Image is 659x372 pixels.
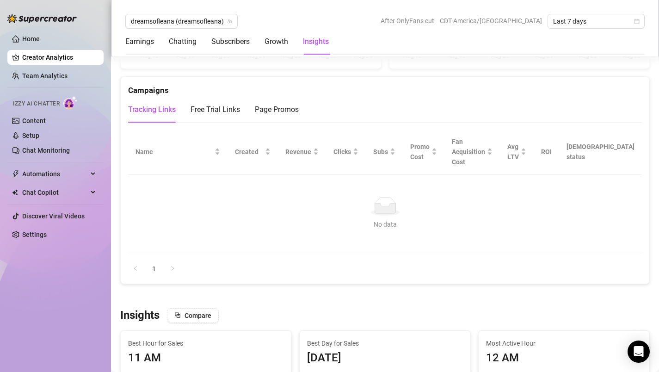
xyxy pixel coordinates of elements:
[265,36,288,47] div: Growth
[120,308,160,323] h3: Insights
[167,308,219,323] button: Compare
[507,143,519,161] span: Avg LTV
[634,19,640,24] span: calendar
[255,104,299,115] div: Page Promos
[22,132,39,139] a: Setup
[285,147,311,157] span: Revenue
[7,14,77,23] img: logo-BBDzfeDw.svg
[128,349,284,367] div: 11 AM
[133,266,138,271] span: left
[235,147,263,157] span: Created
[128,261,143,276] button: left
[165,261,180,276] li: Next Page
[125,36,154,47] div: Earnings
[211,36,250,47] div: Subscribers
[170,266,175,271] span: right
[410,142,430,162] span: Promo Cost
[486,349,642,367] div: 12 AM
[227,19,233,24] span: team
[165,261,180,276] button: right
[553,14,639,28] span: Last 7 days
[185,312,211,319] span: Compare
[22,147,70,154] a: Chat Monitoring
[135,147,213,157] span: Name
[373,147,388,157] span: Subs
[22,50,96,65] a: Creator Analytics
[128,77,642,97] div: Campaigns
[22,117,46,124] a: Content
[13,99,60,108] span: Izzy AI Chatter
[307,349,463,367] div: [DATE]
[307,338,463,348] span: Best Day for Sales
[628,341,650,363] div: Open Intercom Messenger
[559,129,642,175] th: [DEMOGRAPHIC_DATA] status
[22,212,85,220] a: Discover Viral Videos
[541,148,552,155] span: ROI
[147,262,161,276] a: 1
[12,170,19,178] span: thunderbolt
[22,35,40,43] a: Home
[128,104,176,115] div: Tracking Links
[22,231,47,238] a: Settings
[22,167,88,181] span: Automations
[12,189,18,196] img: Chat Copilot
[486,338,642,348] span: Most Active Hour
[22,72,68,80] a: Team Analytics
[452,138,485,166] span: Fan Acquisition Cost
[139,219,631,229] div: No data
[147,261,161,276] li: 1
[303,36,329,47] div: Insights
[63,96,78,109] img: AI Chatter
[440,14,542,28] span: CDT America/[GEOGRAPHIC_DATA]
[169,36,197,47] div: Chatting
[128,338,284,348] span: Best Hour for Sales
[128,261,143,276] li: Previous Page
[174,312,181,318] span: block
[381,14,434,28] span: After OnlyFans cut
[131,14,232,28] span: dreamsofleana (dreamsofleana)
[191,104,240,115] div: Free Trial Links
[333,147,351,157] span: Clicks
[22,185,88,200] span: Chat Copilot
